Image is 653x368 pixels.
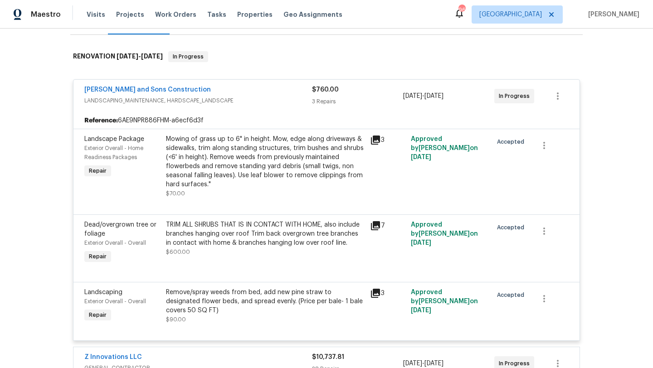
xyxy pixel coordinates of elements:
span: [DATE] [411,307,431,314]
span: [PERSON_NAME] [585,10,639,19]
h6: RENOVATION [73,51,163,62]
div: 3 Repairs [312,97,403,106]
span: Exterior Overall - Home Readiness Packages [84,145,143,160]
span: $90.00 [166,317,186,322]
span: [DATE] [141,53,163,59]
span: [DATE] [403,360,422,367]
div: 6AE9NPR886FHM-a6ecf6d3f [73,112,580,129]
span: Geo Assignments [283,10,342,19]
span: [GEOGRAPHIC_DATA] [479,10,542,19]
span: [DATE] [424,360,443,367]
span: LANDSCAPING_MAINTENANCE, HARDSCAPE_LANDSCAPE [84,96,312,105]
div: 3 [370,135,405,145]
span: Landscaping [84,289,122,295]
span: Properties [237,10,273,19]
div: Mowing of grass up to 6" in height. Mow, edge along driveways & sidewalks, trim along standing st... [166,135,365,189]
span: [DATE] [411,154,431,160]
span: [DATE] [424,93,443,99]
span: Projects [116,10,144,19]
span: In Progress [169,52,207,61]
span: Repair [85,166,110,175]
span: Approved by [PERSON_NAME] on [411,289,478,314]
span: [DATE] [403,93,422,99]
div: RENOVATION [DATE]-[DATE]In Progress [70,42,583,71]
span: Exterior Overall - Overall [84,299,146,304]
span: Accepted [497,137,528,146]
span: In Progress [499,359,533,368]
span: Exterior Overall - Overall [84,240,146,246]
a: [PERSON_NAME] and Sons Construction [84,87,211,93]
span: Dead/overgrown tree or foliage [84,222,156,237]
span: Approved by [PERSON_NAME] on [411,222,478,246]
span: Visits [87,10,105,19]
span: $600.00 [166,249,190,255]
span: Repair [85,310,110,320]
span: In Progress [499,92,533,101]
span: Landscape Package [84,136,144,142]
span: Approved by [PERSON_NAME] on [411,136,478,160]
span: Accepted [497,291,528,300]
span: - [403,359,443,368]
span: - [117,53,163,59]
span: $760.00 [312,87,339,93]
span: Repair [85,252,110,261]
span: Maestro [31,10,61,19]
div: TRIM ALL SHRUBS THAT IS IN CONTACT WITH HOME, also include branches hanging over roof Trim back o... [166,220,365,247]
a: Z Innovations LLC [84,354,142,360]
div: Remove/spray weeds from bed, add new pine straw to designated flower beds, and spread evenly. (Pr... [166,288,365,315]
span: $10,737.81 [312,354,344,360]
span: Work Orders [155,10,196,19]
div: 3 [370,288,405,299]
div: 96 [458,5,465,15]
div: 7 [370,220,405,231]
span: [DATE] [117,53,138,59]
span: - [403,92,443,101]
span: [DATE] [411,240,431,246]
span: $70.00 [166,191,185,196]
span: Tasks [207,11,226,18]
b: Reference: [84,116,118,125]
span: Accepted [497,223,528,232]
